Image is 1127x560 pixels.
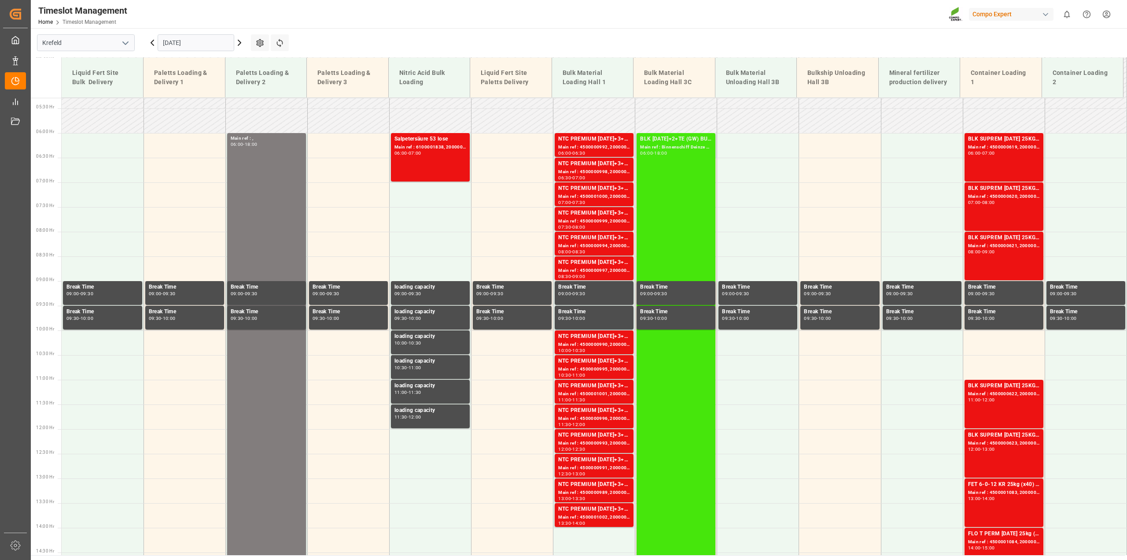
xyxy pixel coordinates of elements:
[394,382,466,390] div: loading capacity
[394,390,407,394] div: 11:00
[81,316,93,320] div: 10:00
[36,104,54,109] span: 05:30 Hr
[243,142,244,146] div: -
[476,308,548,316] div: Break Time
[409,316,421,320] div: 10:00
[36,203,54,208] span: 07:30 Hr
[980,398,982,402] div: -
[558,267,630,274] div: Main ref : 4500000997, 2000001025
[735,316,736,320] div: -
[653,292,654,296] div: -
[394,357,466,366] div: loading capacity
[982,316,995,320] div: 10:00
[394,308,466,316] div: loading capacity
[409,366,421,370] div: 11:00
[558,250,571,254] div: 08:00
[654,316,667,320] div: 10:00
[489,316,490,320] div: -
[313,292,325,296] div: 09:00
[572,200,585,204] div: 07:30
[558,514,630,521] div: Main ref : 4500001002, 2000001025
[407,151,409,155] div: -
[572,176,585,180] div: 07:00
[69,65,136,90] div: Liquid Fert Site Bulk Delivery
[968,184,1040,193] div: BLK SUPREM [DATE] 25KG (x42) INT MTO
[66,316,79,320] div: 09:30
[571,472,572,476] div: -
[558,398,571,402] div: 11:00
[571,423,572,426] div: -
[1050,308,1122,316] div: Break Time
[245,292,258,296] div: 09:30
[722,308,794,316] div: Break Time
[968,546,981,550] div: 14:00
[980,316,982,320] div: -
[36,450,54,455] span: 12:30 Hr
[325,292,327,296] div: -
[571,497,572,501] div: -
[654,151,667,155] div: 18:00
[394,415,407,419] div: 11:30
[394,292,407,296] div: 09:00
[1064,316,1077,320] div: 10:00
[407,415,409,419] div: -
[641,65,708,90] div: Bulk Material Loading Hall 3C
[245,316,258,320] div: 10:00
[736,292,749,296] div: 09:30
[232,65,300,90] div: Paletts Loading & Delivery 2
[394,316,407,320] div: 09:30
[327,316,339,320] div: 10:00
[558,489,630,497] div: Main ref : 4500000989, 2000001025
[558,497,571,501] div: 13:00
[736,316,749,320] div: 10:00
[313,316,325,320] div: 09:30
[571,398,572,402] div: -
[640,144,712,151] div: Main ref : Binnenschiff Deinze 2/2,
[818,292,831,296] div: 09:30
[968,308,1040,316] div: Break Time
[81,292,93,296] div: 09:30
[572,398,585,402] div: 11:30
[640,135,712,144] div: BLK [DATE]+2+TE (GW) BULK
[558,521,571,525] div: 13:30
[558,242,630,250] div: Main ref : 4500000994, 2000001025
[314,65,381,90] div: Paletts Loading & Delivery 3
[66,283,139,292] div: Break Time
[36,178,54,183] span: 07:00 Hr
[980,200,982,204] div: -
[982,250,995,254] div: 09:00
[36,499,54,504] span: 13:30 Hr
[982,292,995,296] div: 09:30
[969,8,1053,21] div: Compo Expert
[245,142,258,146] div: 18:00
[231,308,302,316] div: Break Time
[407,292,409,296] div: -
[817,292,818,296] div: -
[572,447,585,451] div: 12:30
[1063,316,1064,320] div: -
[640,308,712,316] div: Break Time
[161,316,162,320] div: -
[163,316,176,320] div: 10:00
[558,292,571,296] div: 09:00
[477,65,545,90] div: Liquid Fert Site Paletts Delivery
[817,316,818,320] div: -
[558,505,630,514] div: NTC PREMIUM [DATE]+3+TE BULK
[572,423,585,426] div: 12:00
[36,302,54,307] span: 09:30 Hr
[163,292,176,296] div: 09:30
[968,200,981,204] div: 07:00
[571,349,572,352] div: -
[407,366,409,370] div: -
[36,524,54,529] span: 14:00 Hr
[151,65,218,90] div: Paletts Loading & Delivery 1
[980,497,982,501] div: -
[558,200,571,204] div: 07:00
[79,316,81,320] div: -
[968,530,1040,538] div: FLO T PERM [DATE] 25kg (x42) INT
[394,283,466,292] div: loading capacity
[968,382,1040,390] div: BLK SUPREM [DATE] 25KG (x42) INT MTO
[571,225,572,229] div: -
[558,332,630,341] div: NTC PREMIUM [DATE]+3+TE BULK
[558,440,630,447] div: Main ref : 4500000993, 2000001025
